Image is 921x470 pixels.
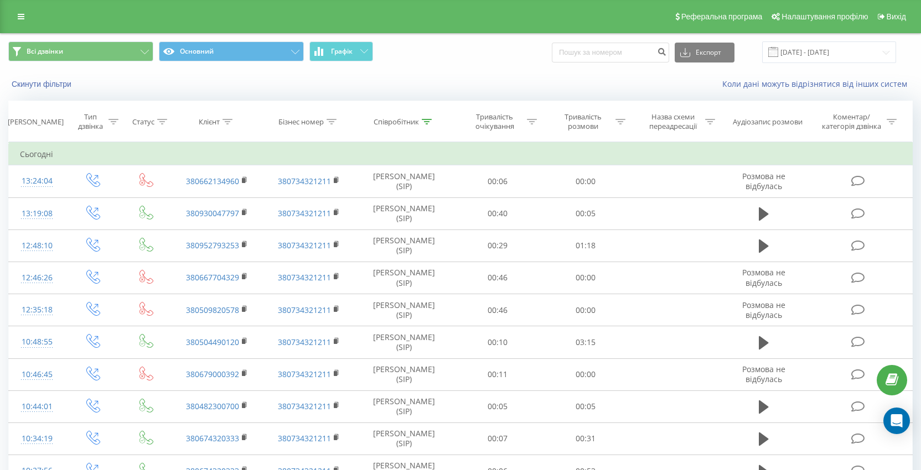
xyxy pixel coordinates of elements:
div: 12:48:10 [20,235,54,257]
a: 380509820578 [186,305,239,315]
td: [PERSON_NAME] (SIP) [354,294,453,326]
button: Графік [309,41,373,61]
div: Клієнт [199,117,220,127]
td: 00:05 [453,390,541,422]
button: Всі дзвінки [8,41,153,61]
a: 380930047797 [186,208,239,218]
td: Сьогодні [9,143,913,165]
td: 01:18 [541,229,629,262]
td: 00:00 [541,294,629,326]
div: Коментар/категорія дзвінка [819,112,884,131]
span: Розмова не відбулась [742,171,785,191]
td: 00:46 [453,262,541,294]
a: 380482300700 [186,401,239,411]
div: Тривалість розмови [553,112,613,131]
td: 00:05 [541,197,629,229]
a: 380674320333 [186,433,239,443]
a: 380504490120 [186,337,239,347]
span: Реферальна програма [681,12,763,21]
td: [PERSON_NAME] (SIP) [354,229,453,262]
a: 380734321211 [278,369,331,379]
td: [PERSON_NAME] (SIP) [354,326,453,358]
td: 00:00 [541,165,629,197]
a: 380734321211 [278,208,331,218]
div: 13:24:04 [20,170,54,192]
div: 10:46:45 [20,364,54,385]
a: 380734321211 [278,272,331,283]
td: 00:31 [541,422,629,455]
td: 00:11 [453,358,541,390]
td: 00:10 [453,326,541,358]
td: 00:05 [541,390,629,422]
td: 00:40 [453,197,541,229]
span: Розмова не відбулась [742,267,785,288]
a: 380734321211 [278,240,331,250]
div: 10:34:19 [20,428,54,450]
button: Скинути фільтри [8,79,77,89]
div: 13:19:08 [20,203,54,224]
div: Бізнес номер [278,117,324,127]
a: 380952793253 [186,240,239,250]
td: [PERSON_NAME] (SIP) [354,262,453,294]
td: 00:29 [453,229,541,262]
span: Розмова не відбулась [742,300,785,320]
div: [PERSON_NAME] [8,117,64,127]
td: 00:07 [453,422,541,455]
div: 10:44:01 [20,396,54,417]
td: [PERSON_NAME] (SIP) [354,197,453,229]
a: 380667704329 [186,272,239,283]
a: 380662134960 [186,176,239,186]
button: Експорт [675,43,734,62]
div: Аудіозапис розмови [733,117,803,127]
a: Коли дані можуть відрізнятися вiд інших систем [722,79,913,89]
td: 00:06 [453,165,541,197]
a: 380734321211 [278,176,331,186]
td: [PERSON_NAME] (SIP) [354,422,453,455]
a: 380734321211 [278,401,331,411]
div: Співробітник [374,117,419,127]
div: Тип дзвінка [75,112,106,131]
div: Назва схеми переадресації [643,112,702,131]
input: Пошук за номером [552,43,669,62]
div: 10:48:55 [20,331,54,353]
span: Розмова не відбулась [742,364,785,384]
a: 380734321211 [278,337,331,347]
span: Вихід [887,12,906,21]
div: 12:35:18 [20,299,54,321]
a: 380734321211 [278,433,331,443]
a: 380679000392 [186,369,239,379]
div: Тривалість очікування [465,112,524,131]
button: Основний [159,41,304,61]
a: 380734321211 [278,305,331,315]
td: 00:46 [453,294,541,326]
span: Графік [331,48,353,55]
div: Open Intercom Messenger [883,408,910,434]
td: [PERSON_NAME] (SIP) [354,165,453,197]
div: 12:46:26 [20,267,54,289]
span: Налаштування профілю [782,12,868,21]
td: [PERSON_NAME] (SIP) [354,390,453,422]
td: 00:00 [541,262,629,294]
span: Всі дзвінки [27,47,63,56]
td: 00:00 [541,358,629,390]
div: Статус [132,117,154,127]
td: [PERSON_NAME] (SIP) [354,358,453,390]
td: 03:15 [541,326,629,358]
